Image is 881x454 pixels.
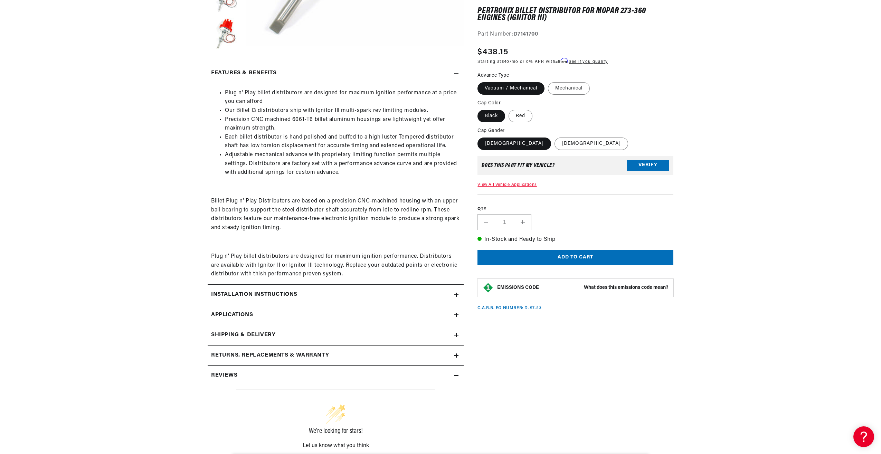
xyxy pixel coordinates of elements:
label: [DEMOGRAPHIC_DATA] [477,138,551,150]
h2: Shipping & Delivery [211,331,275,340]
div: Part Number: [477,30,673,39]
strong: D7141700 [513,32,538,37]
summary: Features & Benefits [208,63,464,83]
a: Applications [208,305,464,325]
strong: EMISSIONS CODE [497,285,539,291]
p: Billet Plug n’ Play Distributors are based on a precision CNC-machined housing with an upper ball... [211,197,460,232]
button: Add to cart [477,250,673,265]
label: Red [509,110,532,122]
p: Starting at /mo or 0% APR with . [477,58,608,65]
label: [DEMOGRAPHIC_DATA] [555,138,628,150]
div: Does This part fit My vehicle? [482,163,555,168]
li: Adjustable mechanical advance with proprietary limiting function permits multiple settings. Distr... [225,151,460,177]
span: $438.15 [477,46,508,58]
img: Emissions code [483,283,494,294]
span: Applications [211,311,253,320]
strong: What does this emissions code mean? [584,285,668,291]
li: Each billet distributor is hand polished and buffed to a high luster Tempered distributor shaft h... [225,133,460,151]
label: Black [477,110,505,122]
a: View All Vehicle Applications [477,183,537,187]
span: $40 [502,60,510,64]
h2: Returns, Replacements & Warranty [211,351,329,360]
button: EMISSIONS CODEWhat does this emissions code mean? [497,285,668,291]
h2: Features & Benefits [211,69,276,78]
label: Vacuum / Mechanical [477,82,544,95]
legend: Cap Color [477,100,501,107]
a: See if you qualify - Learn more about Affirm Financing (opens in modal) [569,60,608,64]
span: Affirm [556,58,568,63]
div: We’re looking for stars! [236,428,435,435]
legend: Advance Type [477,72,510,79]
h2: Reviews [211,371,237,380]
div: Let us know what you think [236,443,435,448]
button: Load image 6 in gallery view [208,18,242,52]
p: Plug n' Play billet distributors are designed for maximum ignition performance. Distributors are ... [211,252,460,279]
summary: Reviews [208,366,464,386]
summary: Shipping & Delivery [208,325,464,345]
label: Mechanical [548,82,590,95]
p: In-Stock and Ready to Ship [477,236,673,245]
li: Our Billet I3 distributors ship with Ignitor III multi-spark rev limiting modules. [225,106,460,115]
h1: PerTronix Billet Distributor for Mopar 273-360 Engines (Ignitor III) [477,8,673,22]
p: C.A.R.B. EO Number: D-57-23 [477,306,541,312]
h2: Installation instructions [211,290,297,299]
li: Precision CNC machined 6061-T6 billet aluminum housings are lightweight yet offer maximum strength. [225,115,460,133]
button: Verify [627,160,669,171]
li: Plug n' Play billet distributors are designed for maximum ignition performance at a price you can... [225,89,460,106]
label: QTY [477,207,673,212]
summary: Installation instructions [208,285,464,305]
legend: Cap Gender [477,127,505,134]
summary: Returns, Replacements & Warranty [208,346,464,366]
